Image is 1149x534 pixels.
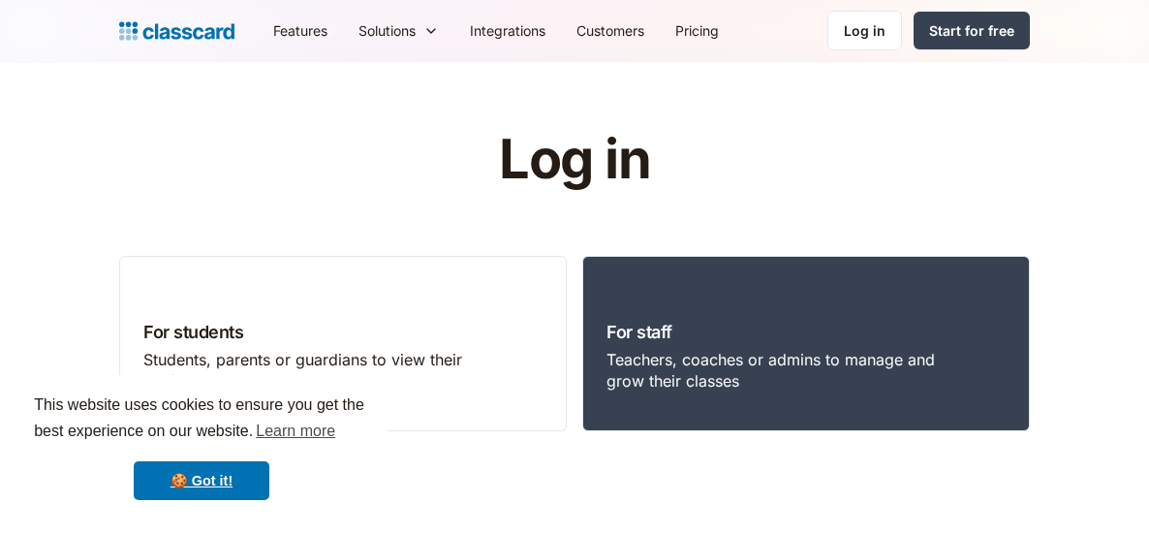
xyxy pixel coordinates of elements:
a: For studentsStudents, parents or guardians to view their profile and manage bookings [119,256,567,432]
div: cookieconsent [16,375,388,518]
div: Teachers, coaches or admins to manage and grow their classes [606,349,967,393]
a: Customers [561,9,660,52]
a: learn more about cookies [253,417,338,446]
div: Solutions [343,9,454,52]
a: For staffTeachers, coaches or admins to manage and grow their classes [582,256,1030,432]
a: dismiss cookie message [134,461,269,500]
h3: For students [143,319,543,345]
a: Logo [119,17,234,45]
a: Pricing [660,9,734,52]
span: This website uses cookies to ensure you get the best experience on our website. [34,393,369,446]
a: Start for free [914,12,1030,49]
a: Log in [827,11,902,50]
div: Start for free [929,20,1014,41]
a: Integrations [454,9,561,52]
a: Features [258,9,343,52]
h1: Log in [267,130,883,190]
div: Log in [844,20,885,41]
h3: For staff [606,319,1006,345]
div: Solutions [358,20,416,41]
div: Students, parents or guardians to view their profile and manage bookings [143,349,504,393]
